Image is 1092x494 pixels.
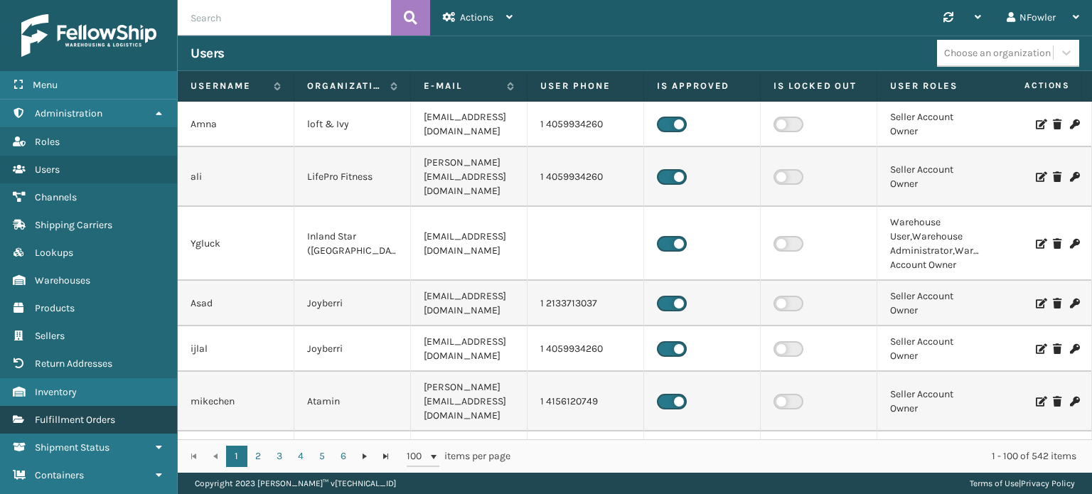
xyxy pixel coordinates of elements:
td: 1 4059934260 [528,326,644,372]
span: Go to the last page [380,451,392,462]
i: Change Password [1070,239,1078,249]
span: Products [35,302,75,314]
i: Delete [1053,344,1061,354]
span: Fulfillment Orders [35,414,115,426]
a: 6 [333,446,354,467]
a: Terms of Use [970,478,1019,488]
a: 5 [311,446,333,467]
i: Change Password [1070,397,1078,407]
td: Asad [178,281,294,326]
span: Warehouses [35,274,90,286]
td: Seller Account Owner [877,147,994,207]
td: [PERSON_NAME] (Ironlink Logistics) [294,431,411,491]
span: Shipment Status [35,441,109,453]
span: Return Addresses [35,358,112,370]
i: Change Password [1070,119,1078,129]
span: Actions [980,74,1078,97]
span: Inventory [35,386,77,398]
td: 1 2133713037 [528,281,644,326]
a: 4 [290,446,311,467]
td: Inland Star ([GEOGRAPHIC_DATA]) [294,207,411,281]
td: Atamin [294,372,411,431]
i: Delete [1053,119,1061,129]
label: Is Locked Out [773,80,864,92]
span: Administration [35,107,102,119]
a: Go to the last page [375,446,397,467]
td: Amna [178,102,294,147]
td: Seller Account Owner [877,326,994,372]
td: LifePro Fitness [294,147,411,207]
h3: Users [191,45,225,62]
i: Edit [1036,239,1044,249]
td: Joyberri [294,326,411,372]
a: Privacy Policy [1021,478,1075,488]
i: Delete [1053,239,1061,249]
td: Joyberri [294,281,411,326]
td: [EMAIL_ADDRESS][DOMAIN_NAME] [411,281,528,326]
i: Edit [1036,172,1044,182]
i: Edit [1036,119,1044,129]
span: Sellers [35,330,65,342]
td: [EMAIL_ADDRESS][DOMAIN_NAME] [411,207,528,281]
td: [EMAIL_ADDRESS][DOMAIN_NAME] [411,326,528,372]
td: [PERSON_NAME][EMAIL_ADDRESS][DOMAIN_NAME] [411,372,528,431]
label: User phone [540,80,631,92]
td: Ygluck [178,207,294,281]
span: Channels [35,191,77,203]
i: Change Password [1070,299,1078,308]
td: Seller Account Owner [877,372,994,431]
span: Actions [460,11,493,23]
a: 2 [247,446,269,467]
label: Organization [307,80,383,92]
td: ali [178,147,294,207]
td: 1 3232876943 [528,431,644,491]
a: 3 [269,446,290,467]
td: Warehouse Administrator,Warehouse Account Owner [877,431,994,491]
span: Roles [35,136,60,148]
span: Lookups [35,247,73,259]
span: Go to the next page [359,451,370,462]
p: Copyright 2023 [PERSON_NAME]™ v [TECHNICAL_ID] [195,473,396,494]
span: Shipping Carriers [35,219,112,231]
a: 1 [226,446,247,467]
i: Edit [1036,397,1044,407]
img: logo [21,14,156,57]
i: Edit [1036,299,1044,308]
i: Edit [1036,344,1044,354]
td: Seller Account Owner [877,281,994,326]
label: Username [191,80,267,92]
div: 1 - 100 of 542 items [530,449,1076,463]
div: Choose an organization [944,45,1051,60]
td: Seller Account Owner [877,102,994,147]
td: [EMAIL_ADDRESS][DOMAIN_NAME] [411,102,528,147]
div: | [970,473,1075,494]
i: Delete [1053,172,1061,182]
td: [PERSON_NAME][EMAIL_ADDRESS][DOMAIN_NAME] [411,431,528,491]
i: Delete [1053,397,1061,407]
i: Change Password [1070,344,1078,354]
td: Warehouse User,Warehouse Administrator,Warehouse Account Owner [877,207,994,281]
td: 1 4156120749 [528,372,644,431]
td: [PERSON_NAME] [178,431,294,491]
span: Menu [33,79,58,91]
span: 100 [407,449,428,463]
td: mikechen [178,372,294,431]
label: E-mail [424,80,500,92]
td: [PERSON_NAME][EMAIL_ADDRESS][DOMAIN_NAME] [411,147,528,207]
td: 1 4059934260 [528,147,644,207]
label: User Roles [890,80,980,92]
td: ijlal [178,326,294,372]
span: Containers [35,469,84,481]
span: Users [35,163,60,176]
a: Go to the next page [354,446,375,467]
label: Is Approved [657,80,747,92]
i: Change Password [1070,172,1078,182]
td: 1 4059934260 [528,102,644,147]
span: items per page [407,446,510,467]
i: Delete [1053,299,1061,308]
td: loft & Ivy [294,102,411,147]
